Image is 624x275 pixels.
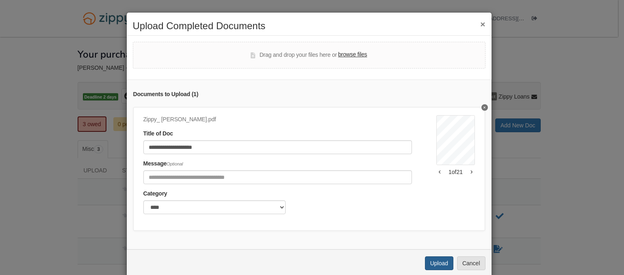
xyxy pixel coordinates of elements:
[167,161,183,166] span: Optional
[481,104,488,111] button: Delete Zippy_ Theresa Caputo
[143,140,412,154] input: Document Title
[143,170,412,184] input: Include any comments on this document
[143,129,173,138] label: Title of Doc
[133,21,485,31] h2: Upload Completed Documents
[338,50,367,59] label: browse files
[251,50,367,60] div: Drag and drop your files here or
[133,90,485,99] div: Documents to Upload ( 1 )
[143,189,167,198] label: Category
[143,115,412,124] div: Zippy_ [PERSON_NAME].pdf
[457,256,485,270] button: Cancel
[143,159,183,168] label: Message
[425,256,453,270] button: Upload
[480,20,485,28] button: ×
[436,168,474,176] div: 1 of 21
[143,200,286,214] select: Category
